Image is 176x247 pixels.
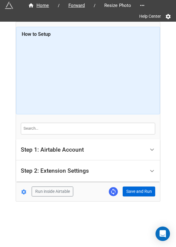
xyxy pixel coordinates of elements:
iframe: How to Resize Images on Airtable in Bulk! [22,40,155,109]
div: Step 2: Extension Settings [16,160,160,182]
button: Run inside Airtable [32,187,73,197]
a: Home [22,2,55,9]
div: Open Intercom Messenger [156,227,170,241]
span: Forward [65,2,89,9]
b: How to Setup [22,31,51,37]
li: / [94,2,96,9]
nav: breadcrumb [22,2,137,9]
div: Step 1: Airtable Account [16,139,160,161]
img: miniextensions-icon.73ae0678.png [5,1,13,10]
div: Home [28,2,49,9]
input: Search... [21,123,155,134]
a: Sync Base Structure [109,187,118,196]
span: Resize Photo [101,2,135,9]
li: / [58,2,60,9]
div: Step 2: Extension Settings [21,168,89,174]
button: Save and Run [123,187,155,197]
div: Step 1: Airtable Account [21,147,84,153]
a: Forward [62,2,91,9]
a: Help Center [135,11,165,22]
